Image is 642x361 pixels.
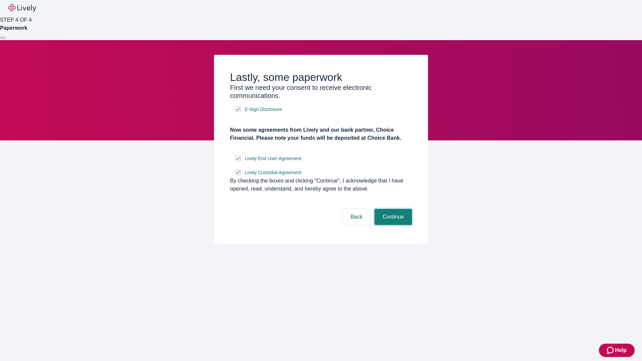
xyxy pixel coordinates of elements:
span: Lively Custodial Agreement [245,169,302,176]
span: Help [615,346,627,354]
span: E-Sign Disclosure [245,106,282,113]
h2: Lastly, some paperwork [230,71,412,84]
button: Zendesk support iconHelp [599,344,635,357]
button: Continue [374,209,412,225]
a: e-sign disclosure document [243,154,303,163]
a: e-sign disclosure document [243,168,303,177]
span: Lively End User Agreement [245,155,302,162]
button: Back [342,209,370,225]
h3: First we need your consent to receive electronic communications. [230,84,412,100]
h4: Now some agreements from Lively and our bank partner, Choice Financial. Please note your funds wi... [230,126,412,142]
svg: Zendesk support icon [607,346,615,354]
a: e-sign disclosure document [243,105,283,114]
img: Lively [8,4,36,12]
div: By checking the boxes and clicking “Continue", I acknowledge that I have opened, read, understand... [230,177,412,193]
